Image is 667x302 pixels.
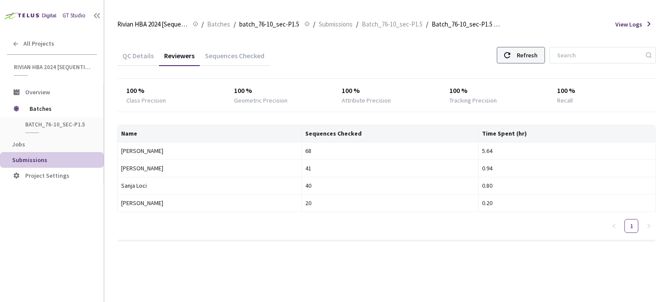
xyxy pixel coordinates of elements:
[207,19,230,30] span: Batches
[642,219,656,233] li: Next Page
[205,19,232,29] a: Batches
[234,19,236,30] li: /
[482,181,652,190] div: 0.80
[517,47,538,63] div: Refresh
[25,88,50,96] span: Overview
[360,19,424,29] a: Batch_76-10_sec-P1.5
[646,223,651,229] span: right
[305,163,475,173] div: 41
[234,96,287,105] div: Geometric Precision
[126,86,216,96] div: 100 %
[449,96,497,105] div: Tracking Precision
[25,172,69,179] span: Project Settings
[200,51,270,66] div: Sequences Checked
[305,181,475,190] div: 40
[201,19,204,30] li: /
[14,63,92,71] span: Rivian HBA 2024 [Sequential]
[615,20,642,29] span: View Logs
[121,181,298,190] div: Sanja Loci
[625,219,638,232] a: 1
[432,19,502,30] span: Batch_76-10_sec-P1.5 QC - [DATE]
[239,19,299,30] span: batch_76-10_sec-P1.5
[624,219,638,233] li: 1
[159,51,200,66] div: Reviewers
[557,96,573,105] div: Recall
[607,219,621,233] button: left
[121,146,298,156] div: [PERSON_NAME]
[305,146,475,156] div: 68
[12,156,47,164] span: Submissions
[118,125,302,143] th: Name
[121,163,298,173] div: [PERSON_NAME]
[117,51,159,66] div: QC Details
[117,19,188,30] span: Rivian HBA 2024 [Sequential]
[23,40,54,47] span: All Projects
[12,140,25,148] span: Jobs
[305,198,475,208] div: 20
[342,86,432,96] div: 100 %
[356,19,358,30] li: /
[607,219,621,233] li: Previous Page
[63,12,86,20] div: GT Studio
[302,125,479,143] th: Sequences Checked
[317,19,354,29] a: Submissions
[479,125,656,143] th: Time Spent (hr)
[642,219,656,233] button: right
[449,86,539,96] div: 100 %
[342,96,391,105] div: Attribute Precision
[426,19,428,30] li: /
[319,19,353,30] span: Submissions
[482,198,652,208] div: 0.20
[557,86,647,96] div: 100 %
[482,163,652,173] div: 0.94
[362,19,423,30] span: Batch_76-10_sec-P1.5
[611,223,617,229] span: left
[482,146,652,156] div: 5.64
[25,121,89,128] span: batch_76-10_sec-P1.5
[234,86,324,96] div: 100 %
[313,19,315,30] li: /
[552,47,644,63] input: Search
[121,198,298,208] div: [PERSON_NAME]
[126,96,166,105] div: Class Precision
[30,100,89,117] span: Batches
